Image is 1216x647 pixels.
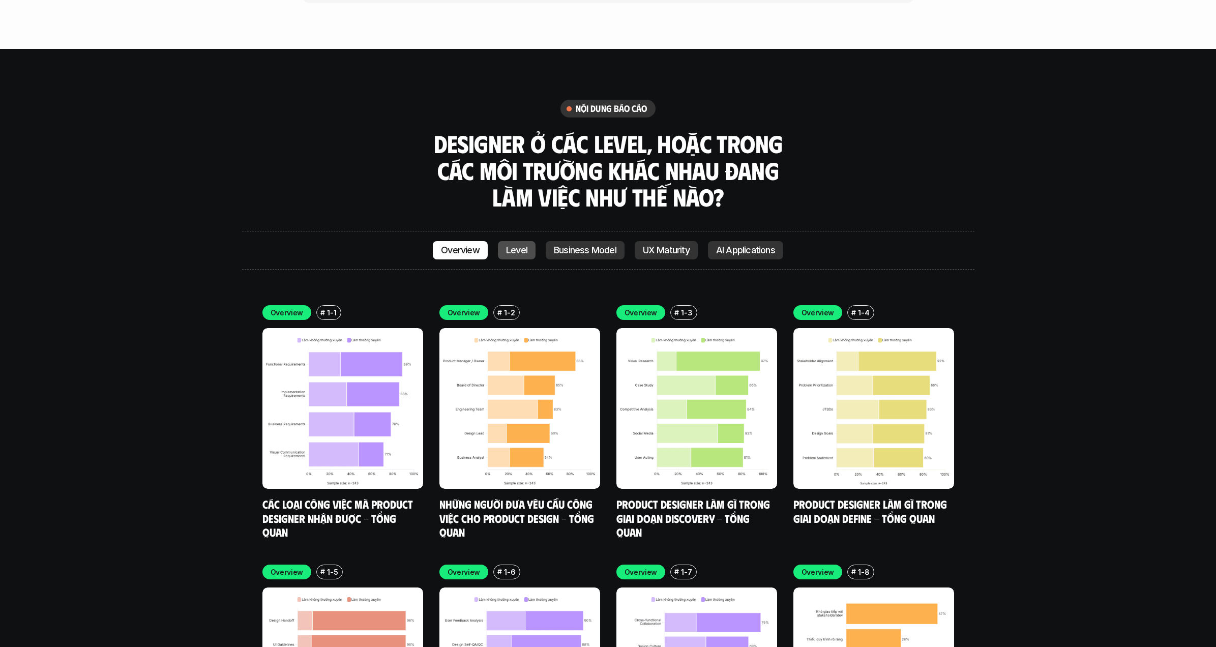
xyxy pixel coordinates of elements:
[498,241,536,259] a: Level
[441,245,480,255] p: Overview
[506,245,527,255] p: Level
[793,497,950,525] a: Product Designer làm gì trong giai đoạn Define - Tổng quan
[504,307,515,318] p: 1-2
[708,241,783,259] a: AI Applications
[504,567,515,577] p: 1-6
[262,497,416,539] a: Các loại công việc mà Product Designer nhận được - Tổng quan
[716,245,775,255] p: AI Applications
[327,567,338,577] p: 1-5
[448,567,481,577] p: Overview
[858,567,869,577] p: 1-8
[439,497,597,539] a: Những người đưa yêu cầu công việc cho Product Design - Tổng quan
[320,568,325,575] h6: #
[271,567,304,577] p: Overview
[320,309,325,316] h6: #
[625,567,658,577] p: Overview
[497,309,502,316] h6: #
[851,568,856,575] h6: #
[448,307,481,318] p: Overview
[271,307,304,318] p: Overview
[802,567,835,577] p: Overview
[625,307,658,318] p: Overview
[635,241,698,259] a: UX Maturity
[546,241,625,259] a: Business Model
[681,307,692,318] p: 1-3
[554,245,616,255] p: Business Model
[430,130,786,211] h3: Designer ở các level, hoặc trong các môi trường khác nhau đang làm việc như thế nào?
[674,568,679,575] h6: #
[616,497,773,539] a: Product Designer làm gì trong giai đoạn Discovery - Tổng quan
[858,307,869,318] p: 1-4
[497,568,502,575] h6: #
[802,307,835,318] p: Overview
[576,103,647,114] h6: nội dung báo cáo
[327,307,336,318] p: 1-1
[681,567,692,577] p: 1-7
[643,245,690,255] p: UX Maturity
[851,309,856,316] h6: #
[674,309,679,316] h6: #
[433,241,488,259] a: Overview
